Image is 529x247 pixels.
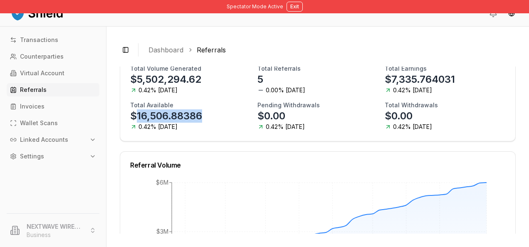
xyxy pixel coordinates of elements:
[130,64,201,73] h3: Total Volume Generated
[197,45,226,55] a: Referrals
[20,137,68,143] p: Linked Accounts
[257,64,301,73] h3: Total Referrals
[130,73,201,86] p: $5,502,294.62
[393,86,432,94] span: 0.42% [DATE]
[20,70,64,76] p: Virtual Account
[138,86,178,94] span: 0.42% [DATE]
[257,101,320,109] h3: Pending Withdrawals
[20,104,44,109] p: Invoices
[138,123,178,131] span: 0.42% [DATE]
[20,120,58,126] p: Wallet Scans
[227,3,283,10] span: Spectator Mode Active
[7,100,99,113] a: Invoices
[130,101,173,109] h3: Total Available
[7,50,99,63] a: Counterparties
[148,45,509,55] nav: breadcrumb
[385,101,438,109] h3: Total Withdrawals
[156,228,168,235] tspan: $3M
[7,33,99,47] a: Transactions
[266,123,305,131] span: 0.42% [DATE]
[385,73,455,86] p: $7,335.764031
[257,73,263,86] p: 5
[20,153,44,159] p: Settings
[130,109,202,123] p: $16,506.88386
[20,54,64,59] p: Counterparties
[385,109,413,123] p: $0.00
[393,123,432,131] span: 0.42% [DATE]
[7,133,99,146] button: Linked Accounts
[7,83,99,96] a: Referrals
[7,116,99,130] a: Wallet Scans
[156,179,168,186] tspan: $6M
[266,86,305,94] span: 0.00% [DATE]
[148,45,183,55] a: Dashboard
[257,109,285,123] p: $0.00
[130,162,505,168] div: Referral Volume
[385,64,427,73] h3: Total Earnings
[7,67,99,80] a: Virtual Account
[20,87,47,93] p: Referrals
[287,2,303,12] button: Exit
[7,150,99,163] button: Settings
[20,37,58,43] p: Transactions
